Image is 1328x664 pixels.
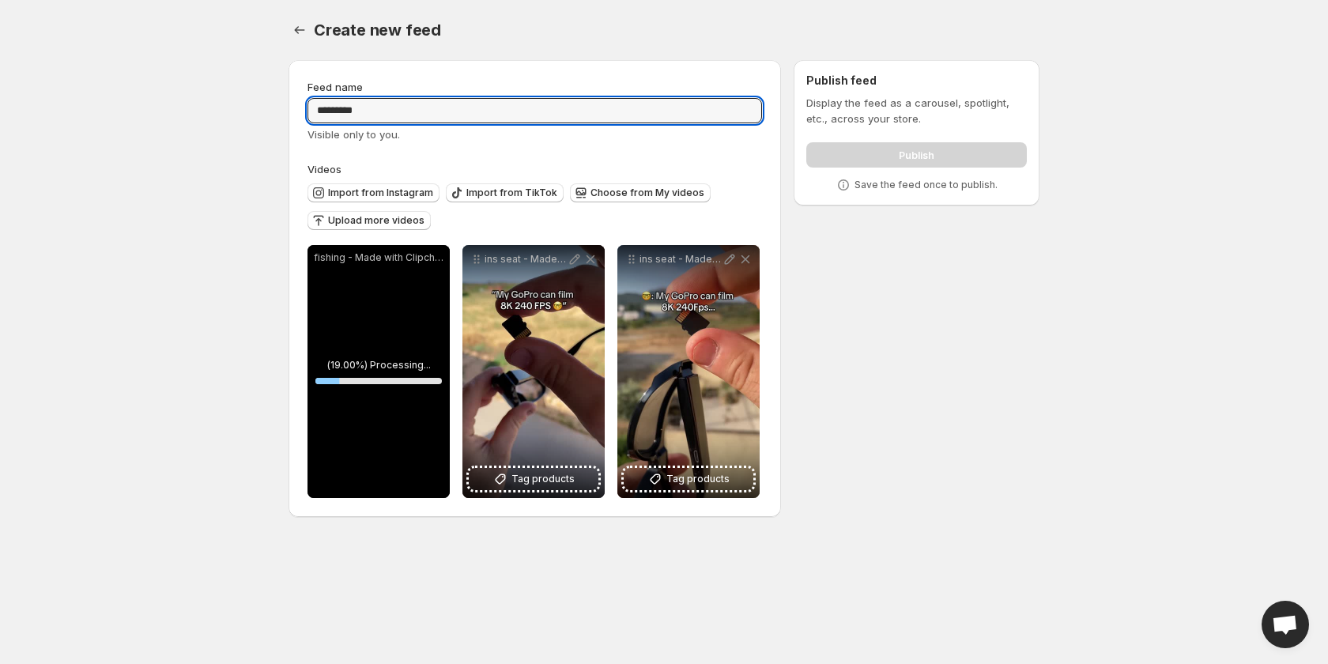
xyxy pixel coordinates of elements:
span: Import from Instagram [328,187,433,199]
button: Import from TikTok [446,183,564,202]
button: Upload more videos [307,211,431,230]
span: Create new feed [314,21,441,40]
p: ins seat - Made with [PERSON_NAME] [639,253,722,266]
button: Import from Instagram [307,183,440,202]
span: Visible only to you. [307,128,400,141]
h2: Publish feed [806,73,1027,89]
button: Choose from My videos [570,183,711,202]
button: Settings [289,19,311,41]
div: ins seat - Made with Clipchamp 1Tag products [462,245,605,498]
p: Display the feed as a carousel, spotlight, etc., across your store. [806,95,1027,126]
p: Save the feed once to publish. [855,179,998,191]
span: Tag products [666,471,730,487]
p: fishing - Made with Clipchamp [314,251,443,264]
p: ins seat - Made with Clipchamp 1 [485,253,567,266]
span: Videos [307,163,341,175]
span: Choose from My videos [590,187,704,199]
button: Tag products [469,468,598,490]
a: Open chat [1262,601,1309,648]
span: Upload more videos [328,214,424,227]
div: fishing - Made with Clipchamp(19.00%) Processing...19% [307,245,450,498]
div: ins seat - Made with [PERSON_NAME]Tag products [617,245,760,498]
span: Import from TikTok [466,187,557,199]
span: Tag products [511,471,575,487]
span: Feed name [307,81,363,93]
button: Tag products [624,468,753,490]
